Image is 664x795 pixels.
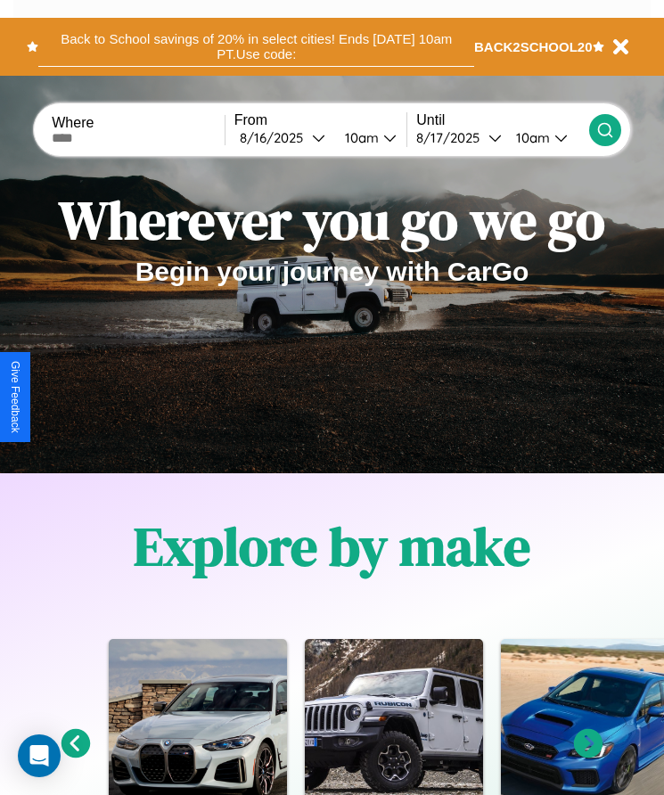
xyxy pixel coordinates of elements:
[416,112,589,128] label: Until
[474,39,593,54] b: BACK2SCHOOL20
[18,734,61,777] div: Open Intercom Messenger
[9,361,21,433] div: Give Feedback
[240,129,312,146] div: 8 / 16 / 2025
[134,510,530,583] h1: Explore by make
[336,129,383,146] div: 10am
[234,112,407,128] label: From
[38,27,474,67] button: Back to School savings of 20% in select cities! Ends [DATE] 10am PT.Use code:
[234,128,331,147] button: 8/16/2025
[52,115,225,131] label: Where
[416,129,488,146] div: 8 / 17 / 2025
[507,129,554,146] div: 10am
[331,128,407,147] button: 10am
[502,128,589,147] button: 10am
